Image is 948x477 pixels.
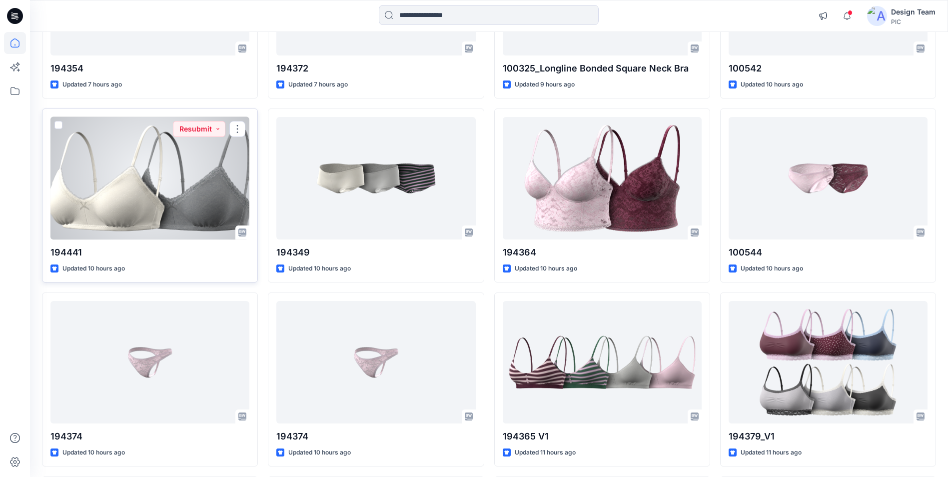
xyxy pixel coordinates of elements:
p: Updated 9 hours ago [515,79,575,90]
p: 194365 V1 [503,429,702,443]
p: Updated 10 hours ago [741,263,803,274]
p: Updated 7 hours ago [62,79,122,90]
p: 100544 [729,245,928,259]
a: 194365 V1 [503,301,702,423]
img: avatar [867,6,887,26]
p: Updated 10 hours ago [62,447,125,458]
a: 194349 [276,117,475,239]
a: 194374 [50,301,249,423]
p: Updated 10 hours ago [62,263,125,274]
p: 194364 [503,245,702,259]
a: 194379_V1 [729,301,928,423]
p: Updated 7 hours ago [288,79,348,90]
p: 194374 [276,429,475,443]
p: 194349 [276,245,475,259]
p: Updated 10 hours ago [741,79,803,90]
a: 194441 [50,117,249,239]
p: 194372 [276,61,475,75]
p: Updated 11 hours ago [741,447,802,458]
p: Updated 10 hours ago [288,447,351,458]
p: Updated 10 hours ago [288,263,351,274]
div: Design Team [891,6,936,18]
p: 194374 [50,429,249,443]
p: 194441 [50,245,249,259]
p: Updated 11 hours ago [515,447,576,458]
p: 194354 [50,61,249,75]
p: 100542 [729,61,928,75]
a: 194374 [276,301,475,423]
a: 100544 [729,117,928,239]
p: Updated 10 hours ago [515,263,577,274]
a: 194364 [503,117,702,239]
p: 100325_Longline Bonded Square Neck Bra [503,61,702,75]
div: PIC [891,18,936,25]
p: 194379_V1 [729,429,928,443]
